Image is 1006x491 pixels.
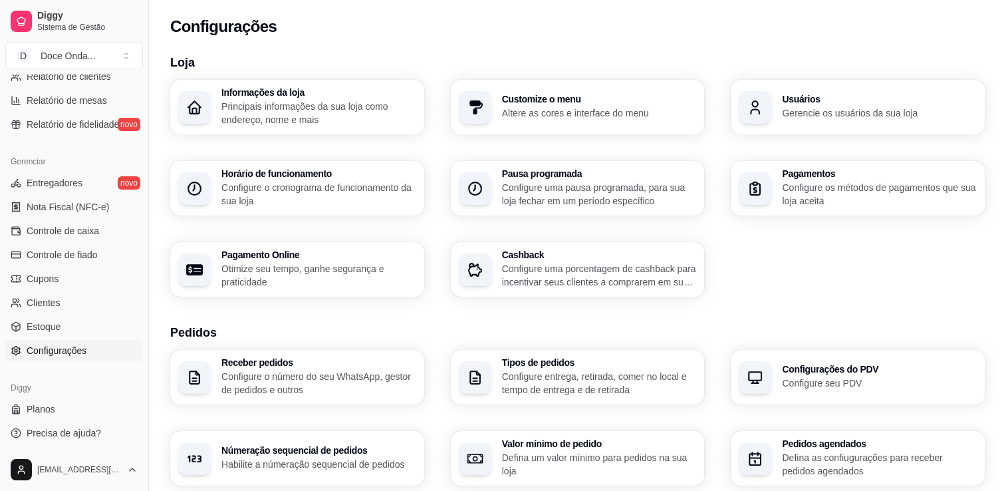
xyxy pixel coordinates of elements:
button: Tipos de pedidosConfigure entrega, retirada, comer no local e tempo de entrega e de retirada [451,350,705,405]
a: Planos [5,399,143,420]
span: Clientes [27,296,61,309]
p: Configure uma porcentagem de cashback para incentivar seus clientes a comprarem em sua loja [502,262,697,289]
p: Configure uma pausa programada, para sua loja fechar em um período específico [502,181,697,208]
button: Númeração sequencial de pedidosHabilite a númeração sequencial de pedidos [170,431,424,486]
h3: Pagamento Online [221,250,416,259]
a: Cupons [5,268,143,289]
button: CashbackConfigure uma porcentagem de cashback para incentivar seus clientes a comprarem em sua loja [451,242,705,297]
button: Pausa programadaConfigure uma pausa programada, para sua loja fechar em um período específico [451,161,705,216]
a: Relatório de mesas [5,90,143,111]
button: [EMAIL_ADDRESS][DOMAIN_NAME] [5,454,143,486]
span: Precisa de ajuda? [27,426,101,440]
span: D [17,49,30,63]
span: Controle de fiado [27,248,98,261]
a: Estoque [5,316,143,337]
span: Sistema de Gestão [37,22,138,33]
div: Diggy [5,377,143,399]
button: Receber pedidosConfigure o número do seu WhatsApp, gestor de pedidos e outros [170,350,424,405]
h3: Valor mínimo de pedido [502,439,697,448]
button: Valor mínimo de pedidoDefina um valor mínimo para pedidos na sua loja [451,431,705,486]
span: Controle de caixa [27,224,99,238]
h3: Usuários [782,94,977,104]
h3: Informações da loja [221,88,416,97]
button: Informações da lojaPrincipais informações da sua loja como endereço, nome e mais [170,80,424,134]
a: Controle de fiado [5,244,143,265]
p: Altere as cores e interface do menu [502,106,697,120]
button: Pagamento OnlineOtimize seu tempo, ganhe segurança e praticidade [170,242,424,297]
p: Otimize seu tempo, ganhe segurança e praticidade [221,262,416,289]
div: Gerenciar [5,151,143,172]
button: Pedidos agendadosDefina as confiugurações para receber pedidos agendados [731,431,985,486]
h3: Pedidos [170,323,985,342]
div: Doce Onda ... [41,49,96,63]
a: Relatório de clientes [5,66,143,87]
h2: Configurações [170,16,277,37]
span: Diggy [37,10,138,22]
span: Relatório de fidelidade [27,118,119,131]
button: Horário de funcionamentoConfigure o cronograma de funcionamento da sua loja [170,161,424,216]
p: Defina as confiugurações para receber pedidos agendados [782,451,977,478]
h3: Receber pedidos [221,358,416,367]
h3: Horário de funcionamento [221,169,416,178]
h3: Pedidos agendados [782,439,977,448]
p: Configure o cronograma de funcionamento da sua loja [221,181,416,208]
span: Relatório de mesas [27,94,107,107]
h3: Pagamentos [782,169,977,178]
span: Entregadores [27,176,82,190]
button: Select a team [5,43,143,69]
p: Defina um valor mínimo para pedidos na sua loja [502,451,697,478]
p: Gerencie os usuários da sua loja [782,106,977,120]
a: Nota Fiscal (NFC-e) [5,196,143,218]
span: Relatório de clientes [27,70,111,83]
span: Cupons [27,272,59,285]
a: Controle de caixa [5,220,143,242]
p: Habilite a númeração sequencial de pedidos [221,458,416,471]
h3: Pausa programada [502,169,697,178]
h3: Customize o menu [502,94,697,104]
a: Relatório de fidelidadenovo [5,114,143,135]
p: Configure os métodos de pagamentos que sua loja aceita [782,181,977,208]
span: Nota Fiscal (NFC-e) [27,200,109,214]
p: Configure seu PDV [782,377,977,390]
button: PagamentosConfigure os métodos de pagamentos que sua loja aceita [731,161,985,216]
span: Planos [27,403,55,416]
span: Configurações [27,344,86,357]
h3: Loja [170,53,985,72]
button: Configurações do PDVConfigure seu PDV [731,350,985,405]
h3: Tipos de pedidos [502,358,697,367]
a: DiggySistema de Gestão [5,5,143,37]
h3: Númeração sequencial de pedidos [221,446,416,455]
a: Clientes [5,292,143,313]
a: Configurações [5,340,143,361]
p: Configure o número do seu WhatsApp, gestor de pedidos e outros [221,370,416,397]
p: Configure entrega, retirada, comer no local e tempo de entrega e de retirada [502,370,697,397]
button: UsuáriosGerencie os usuários da sua loja [731,80,985,134]
h3: Cashback [502,250,697,259]
span: Estoque [27,320,61,333]
p: Principais informações da sua loja como endereço, nome e mais [221,100,416,126]
a: Precisa de ajuda? [5,422,143,444]
h3: Configurações do PDV [782,365,977,374]
button: Customize o menuAltere as cores e interface do menu [451,80,705,134]
a: Entregadoresnovo [5,172,143,194]
span: [EMAIL_ADDRESS][DOMAIN_NAME] [37,464,122,475]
